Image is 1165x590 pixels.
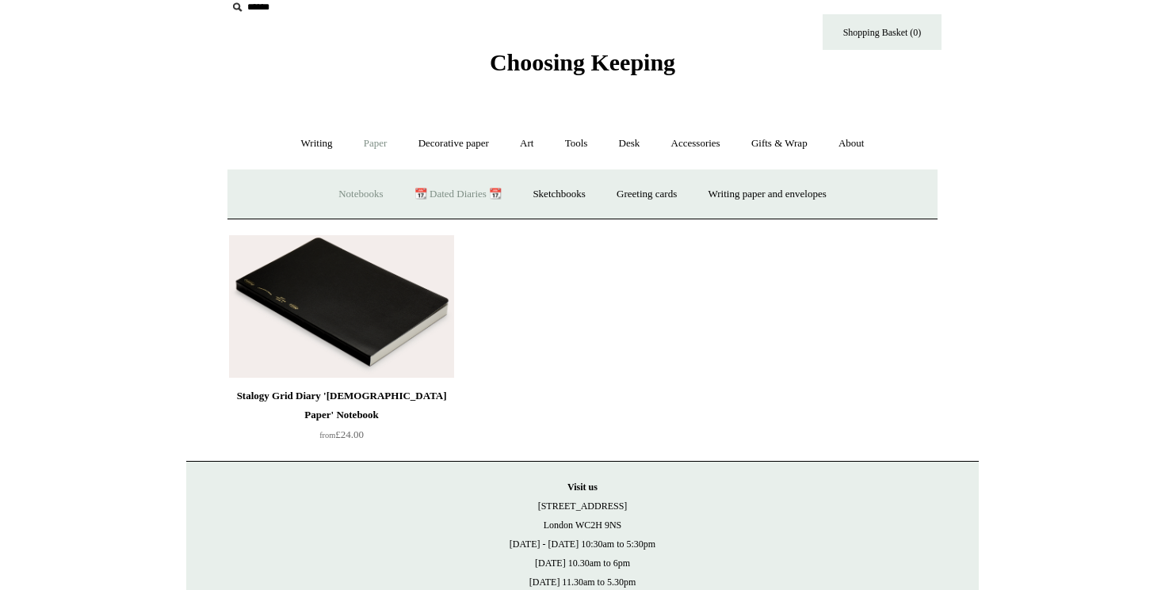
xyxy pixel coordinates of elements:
span: Choosing Keeping [490,49,675,75]
a: Notebooks [324,173,397,215]
strong: Visit us [567,482,598,493]
a: Accessories [657,123,735,165]
a: Stalogy Grid Diary 'Bible Paper' Notebook Stalogy Grid Diary 'Bible Paper' Notebook [229,235,454,378]
a: Paper [349,123,402,165]
a: Desk [605,123,655,165]
a: Greeting cards [602,173,691,215]
a: Gifts & Wrap [737,123,822,165]
a: Tools [551,123,602,165]
a: About [824,123,879,165]
a: Stalogy Grid Diary '[DEMOGRAPHIC_DATA] Paper' Notebook from£24.00 [229,386,454,451]
a: Writing [287,123,347,165]
div: Stalogy Grid Diary '[DEMOGRAPHIC_DATA] Paper' Notebook [233,386,450,424]
a: Writing paper and envelopes [694,173,841,215]
a: Choosing Keeping [490,62,675,73]
span: £24.00 [319,428,364,440]
span: from [319,431,335,440]
a: 📆 Dated Diaries 📆 [400,173,516,215]
a: Decorative paper [404,123,503,165]
a: Art [506,123,548,165]
a: Shopping Basket (0) [823,14,942,50]
img: Stalogy Grid Diary 'Bible Paper' Notebook [229,235,454,378]
a: Sketchbooks [518,173,599,215]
